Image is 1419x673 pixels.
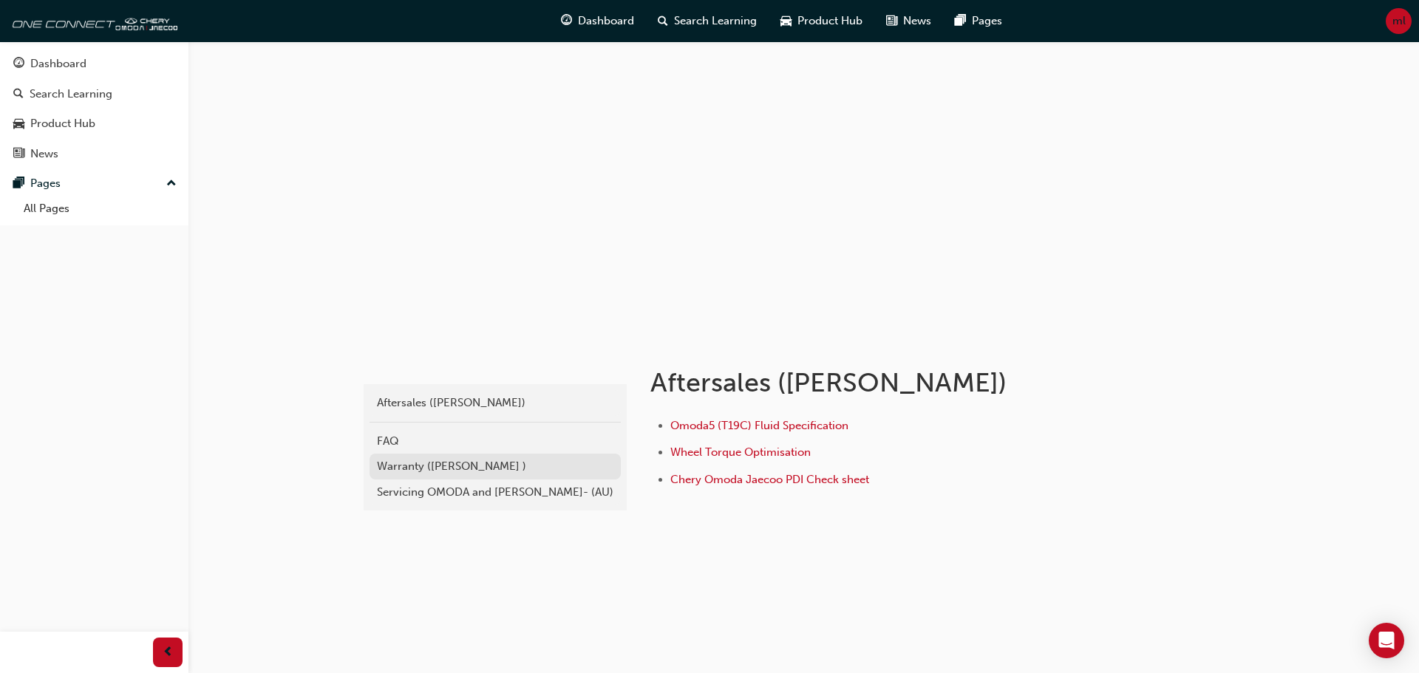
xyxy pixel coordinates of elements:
img: oneconnect [7,6,177,35]
span: pages-icon [13,177,24,191]
span: Search Learning [674,13,757,30]
div: Dashboard [30,55,86,72]
span: news-icon [886,12,897,30]
span: search-icon [658,12,668,30]
span: search-icon [13,88,24,101]
span: car-icon [780,12,792,30]
span: News [903,13,931,30]
a: All Pages [18,197,183,220]
a: search-iconSearch Learning [646,6,769,36]
div: Search Learning [30,86,112,103]
button: Pages [6,170,183,197]
button: DashboardSearch LearningProduct HubNews [6,47,183,170]
div: Pages [30,175,61,192]
span: car-icon [13,117,24,131]
button: ml [1386,8,1412,34]
h1: Aftersales ([PERSON_NAME]) [650,366,1135,399]
span: prev-icon [163,643,174,662]
span: pages-icon [955,12,966,30]
a: pages-iconPages [943,6,1014,36]
div: Servicing OMODA and [PERSON_NAME]- (AU) [377,484,613,501]
div: Open Intercom Messenger [1369,623,1404,658]
a: Wheel Torque Optimisation [670,445,811,459]
a: Servicing OMODA and [PERSON_NAME]- (AU) [370,479,621,505]
div: News [30,146,58,163]
div: Product Hub [30,115,95,132]
span: Dashboard [578,13,634,30]
a: guage-iconDashboard [549,6,646,36]
a: FAQ [370,428,621,454]
a: Search Learning [6,81,183,108]
div: FAQ [377,433,613,450]
a: Aftersales ([PERSON_NAME]) [370,390,621,416]
a: car-iconProduct Hub [769,6,874,36]
span: news-icon [13,148,24,161]
a: Dashboard [6,50,183,78]
span: up-icon [166,174,177,194]
span: Pages [972,13,1002,30]
span: ml [1392,13,1406,30]
a: Chery Omoda Jaecoo PDI Check sheet [670,473,869,486]
span: Product Hub [797,13,862,30]
a: news-iconNews [874,6,943,36]
span: guage-icon [13,58,24,71]
a: News [6,140,183,168]
span: guage-icon [561,12,572,30]
div: Warranty ([PERSON_NAME] ) [377,458,613,475]
div: Aftersales ([PERSON_NAME]) [377,394,613,411]
a: Omoda5 (T19C) Fluid Specification [670,419,848,432]
a: Warranty ([PERSON_NAME] ) [370,454,621,479]
a: Product Hub [6,110,183,137]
